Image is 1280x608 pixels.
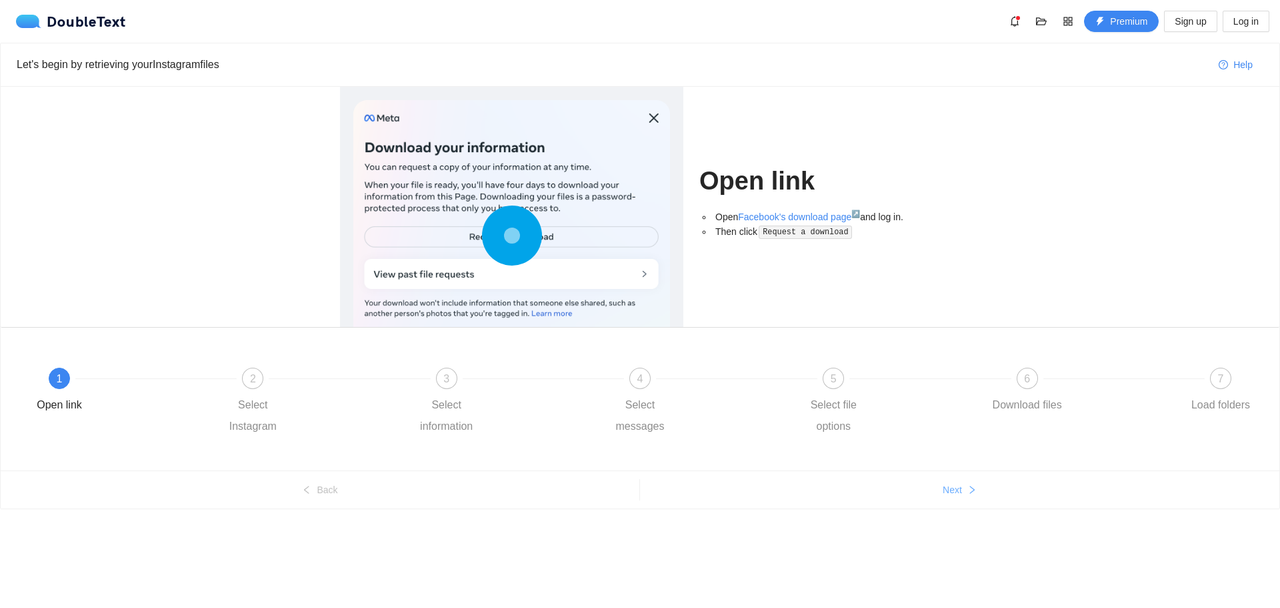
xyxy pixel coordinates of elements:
[1058,16,1078,27] span: appstore
[214,394,291,437] div: Select Instagram
[967,485,977,496] span: right
[795,394,872,437] div: Select file options
[831,373,837,384] span: 5
[738,212,860,222] a: Facebook's download page↗
[993,394,1062,416] div: Download files
[1084,11,1159,32] button: thunderboltPremium
[1175,14,1206,29] span: Sign up
[713,224,940,240] li: Then click
[1223,11,1269,32] button: Log in
[1024,373,1030,384] span: 6
[699,166,940,197] h1: Open link
[21,368,214,416] div: 1Open link
[250,373,256,384] span: 2
[1057,11,1079,32] button: appstore
[795,368,988,437] div: 5Select file options
[601,368,795,437] div: 4Select messages
[37,394,82,416] div: Open link
[16,15,126,28] div: DoubleText
[1005,16,1025,27] span: bell
[1219,60,1228,71] span: question-circle
[989,368,1182,416] div: 6Download files
[1004,11,1025,32] button: bell
[1164,11,1217,32] button: Sign up
[943,483,962,497] span: Next
[851,210,860,218] sup: ↗
[640,479,1279,501] button: Nextright
[57,373,63,384] span: 1
[713,210,940,224] li: Open and log in.
[408,368,601,437] div: 3Select information
[1095,17,1105,27] span: thunderbolt
[1218,373,1224,384] span: 7
[1182,368,1259,416] div: 7Load folders
[1233,14,1259,29] span: Log in
[1031,11,1052,32] button: folder-open
[637,373,643,384] span: 4
[214,368,407,437] div: 2Select Instagram
[1233,57,1253,72] span: Help
[408,394,485,437] div: Select information
[759,226,852,239] code: Request a download
[16,15,47,28] img: logo
[1110,14,1147,29] span: Premium
[1208,54,1263,75] button: question-circleHelp
[1031,16,1051,27] span: folder-open
[601,394,679,437] div: Select messages
[443,373,449,384] span: 3
[16,15,126,28] a: logoDoubleText
[1191,394,1250,416] div: Load folders
[1,479,639,501] button: leftBack
[17,56,1208,73] div: Let's begin by retrieving your Instagram files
